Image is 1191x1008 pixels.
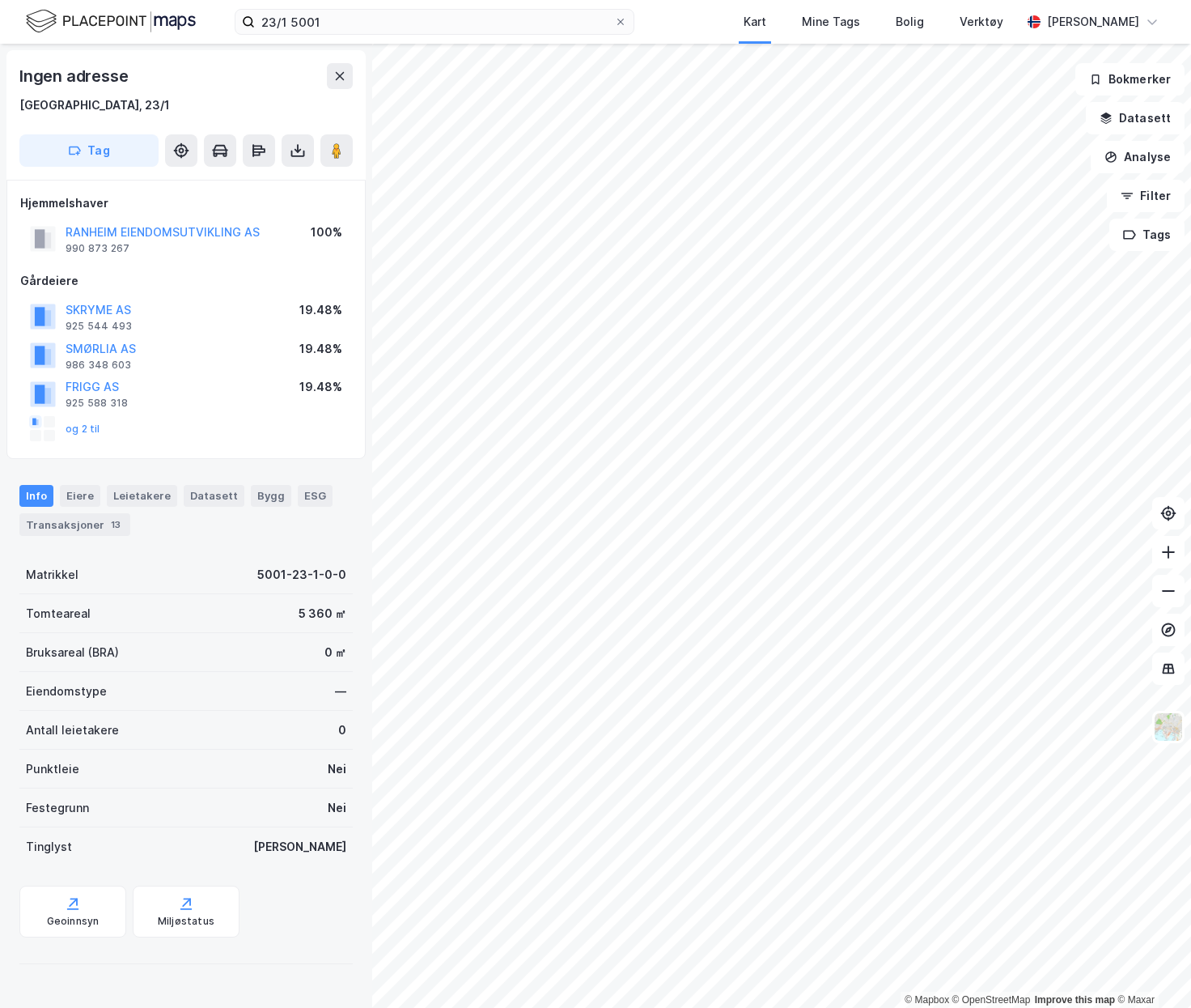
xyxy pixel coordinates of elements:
[257,565,346,585] div: 5001-23-1-0-0
[952,994,1031,1006] a: OpenStreetMap
[20,194,352,213] div: Hjemmelshaver
[26,7,196,36] img: logo.f888ab2527a4732fd821a326f86c7f29.svg
[26,721,119,740] div: Antall leietakere
[255,10,614,34] input: Søk på adresse, matrikkel, gårdeiere, leietakere eller personer
[802,12,860,32] div: Mine Tags
[1153,712,1184,742] img: Z
[1091,141,1185,173] button: Analyse
[251,485,291,506] div: Bygg
[19,513,130,536] div: Transaksjoner
[66,320,132,333] div: 925 544 493
[26,837,72,857] div: Tinglyst
[1107,180,1185,212] button: Filter
[338,721,346,740] div: 0
[311,223,342,242] div: 100%
[324,643,346,662] div: 0 ㎡
[20,271,352,291] div: Gårdeiere
[26,643,119,662] div: Bruksareal (BRA)
[26,682,107,701] div: Eiendomstype
[299,300,342,320] div: 19.48%
[1075,63,1185,96] button: Bokmerker
[960,12,1003,32] div: Verktøy
[1109,219,1185,251] button: Tags
[328,798,346,818] div: Nei
[299,339,342,359] div: 19.48%
[299,377,342,397] div: 19.48%
[744,12,766,32] div: Kart
[1086,102,1185,134] button: Datasett
[298,485,333,506] div: ESG
[107,485,177,506] div: Leietakere
[253,837,346,857] div: [PERSON_NAME]
[896,12,924,32] div: Bolig
[26,759,79,779] div: Punktleie
[184,485,244,506] div: Datasett
[19,63,131,89] div: Ingen adresse
[19,485,53,506] div: Info
[19,134,159,167] button: Tag
[66,242,129,255] div: 990 873 267
[26,604,91,623] div: Tomteareal
[47,915,100,928] div: Geoinnsyn
[299,604,346,623] div: 5 360 ㎡
[328,759,346,779] div: Nei
[158,915,214,928] div: Miljøstatus
[1035,994,1115,1006] a: Improve this map
[19,96,170,115] div: [GEOGRAPHIC_DATA], 23/1
[335,682,346,701] div: —
[26,565,78,585] div: Matrikkel
[1110,930,1191,1008] iframe: Chat Widget
[66,397,128,410] div: 925 588 318
[108,517,124,533] div: 13
[905,994,949,1006] a: Mapbox
[66,359,131,372] div: 986 348 603
[1047,12,1139,32] div: [PERSON_NAME]
[60,485,100,506] div: Eiere
[26,798,89,818] div: Festegrunn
